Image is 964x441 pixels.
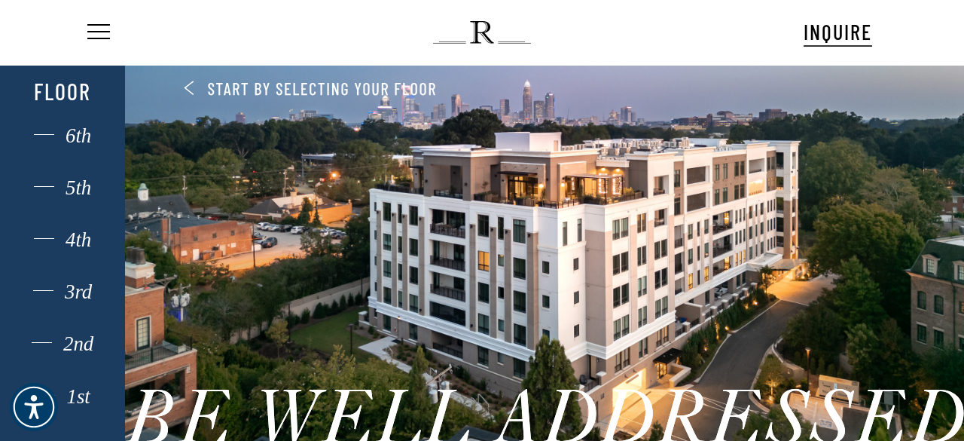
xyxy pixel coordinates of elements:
[20,282,106,302] div: 3rd
[433,21,530,44] img: The Regent
[804,17,872,47] a: INQUIRE
[20,230,106,250] div: 4th
[20,126,106,145] div: 6th
[804,19,872,44] span: INQUIRE
[20,178,106,198] div: 5th
[10,383,58,431] div: Accessibility Menu
[20,334,106,354] div: 2nd
[20,78,106,105] div: Floor
[84,25,110,41] a: Navigation Menu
